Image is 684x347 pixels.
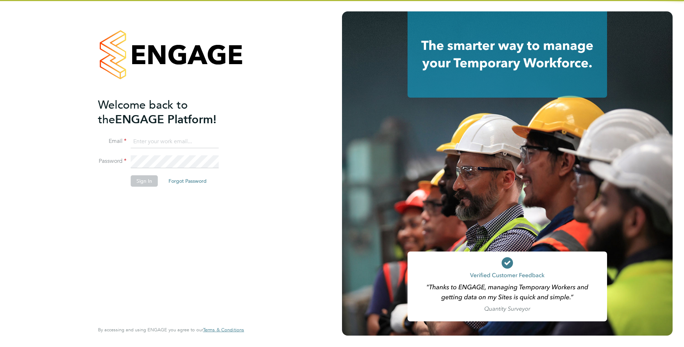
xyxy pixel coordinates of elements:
button: Sign In [131,175,158,187]
input: Enter your work email... [131,135,219,148]
h2: ENGAGE Platform! [98,98,237,127]
button: Forgot Password [163,175,212,187]
span: Welcome back to the [98,98,188,126]
span: By accessing and using ENGAGE you agree to our [98,327,244,333]
a: Terms & Conditions [203,327,244,333]
label: Email [98,138,126,145]
label: Password [98,157,126,165]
